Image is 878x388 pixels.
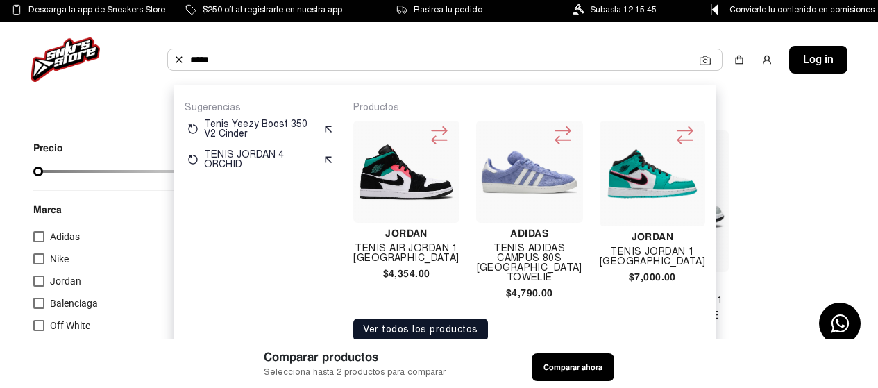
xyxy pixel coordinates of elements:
[476,244,583,282] h4: Tenis Adidas Campus 80s [GEOGRAPHIC_DATA] Towelie
[323,154,334,165] img: suggest.svg
[482,151,577,194] img: Tenis Adidas Campus 80s South Park Towelie
[204,150,317,169] p: TENIS JORDAN 4 ORCHID
[605,126,700,221] img: TENIS JORDAN 1 MID SOUTH BEACH
[187,124,199,135] img: restart.svg
[50,320,90,331] span: Off White
[706,4,723,15] img: Control Point Icon
[476,288,583,298] h4: $4,790.00
[264,348,446,366] span: Comparar productos
[734,54,745,65] img: shopping
[28,2,165,17] span: Descarga la app de Sneakers Store
[50,298,98,309] span: Balenciaga
[590,2,657,17] span: Subasta 12:15:45
[264,366,446,379] span: Selecciona hasta 2 productos para comparar
[353,244,459,263] h4: Tenis Air Jordan 1 [GEOGRAPHIC_DATA]
[187,154,199,165] img: restart.svg
[532,353,614,381] button: Comparar ahora
[803,51,834,68] span: Log in
[50,231,80,242] span: Adidas
[353,228,459,238] h4: Jordan
[204,119,317,139] p: Tenis Yeezy Boost 350 V2 Cinder
[323,124,334,135] img: suggest.svg
[353,101,705,114] p: Productos
[174,54,185,65] img: Buscar
[185,101,337,114] p: Sugerencias
[203,2,342,17] span: $250 off al registrarte en nuestra app
[50,253,69,264] span: Nike
[600,272,705,282] h4: $7,000.00
[33,143,177,153] p: Precio
[50,276,81,287] span: Jordan
[353,269,459,278] h4: $4,354.00
[414,2,482,17] span: Rastrea tu pedido
[600,247,705,267] h4: TENIS JORDAN 1 [GEOGRAPHIC_DATA]
[31,37,100,82] img: logo
[729,2,875,17] span: Convierte tu contenido en comisiones
[33,202,209,217] p: Marca
[700,55,711,66] img: Cámara
[600,232,705,242] h4: Jordan
[761,54,773,65] img: user
[353,319,488,341] button: Ver todos los productos
[476,228,583,238] h4: Adidas
[359,144,453,201] img: Tenis Air Jordan 1 Mid Se South Beach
